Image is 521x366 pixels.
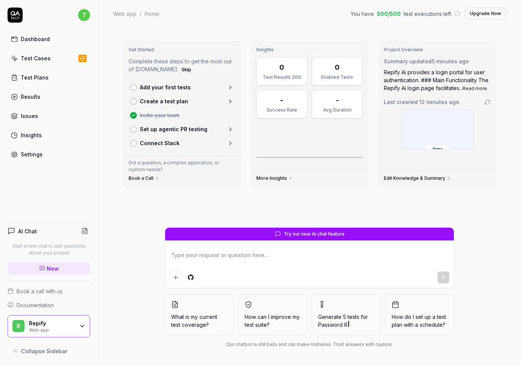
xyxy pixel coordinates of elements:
div: Test Results 30d [261,74,302,81]
button: Collapse Sidebar [8,343,90,358]
a: Results [8,89,90,104]
div: / [139,10,141,17]
span: You have [351,10,374,18]
button: How do I set up a test plan with a schedule? [385,294,454,335]
a: Settings [8,147,90,162]
div: Success Rate [261,107,302,113]
div: Web app [29,326,74,332]
button: How can I improve my test suite? [238,294,307,335]
a: New [8,262,90,275]
span: Last crawled [384,98,459,106]
a: Set up agentic PR testing [127,122,237,136]
a: Book a call with us [8,287,90,295]
a: Issues [8,109,90,123]
button: Generate 5 tests forPassword R [312,294,381,335]
span: t [78,9,90,21]
div: Web app [113,10,136,17]
span: Try our new AI chat feature [284,231,345,237]
button: RRepifyWeb app [8,315,90,338]
img: Screenshot [401,109,473,149]
div: Results [21,93,40,101]
button: t [78,8,90,23]
time: 5 minutes ago [432,58,469,64]
a: Add your first tests [127,80,237,94]
div: - [336,95,339,105]
span: test executions left [404,10,451,18]
span: 500 / 500 [377,10,401,18]
span: How do I set up a test plan with a schedule? [392,313,448,329]
span: Password R [318,322,348,328]
div: Enabled Tests [317,74,358,81]
p: Set up agentic PR testing [140,125,207,133]
div: Test Plans [21,74,49,81]
button: Skip [180,65,193,74]
div: Insights [21,131,42,139]
p: Add your first tests [140,83,191,91]
div: Avg Duration [317,107,358,113]
div: Issues [21,112,38,120]
h3: Project Overview [384,47,490,53]
p: Complete these steps to get the most out of [DOMAIN_NAME]. [129,57,235,74]
a: Create a test plan [127,94,237,108]
div: - [280,95,283,105]
button: What is my current test coverage? [165,294,234,335]
span: Book a call with us [17,287,63,295]
p: Start a new chat to ask questions about your project [8,243,90,256]
span: Repify Ai provides a login portal for user authentication. ### Main Functionality The Repify Ai l... [384,69,489,91]
time: 12 minutes ago [419,99,459,105]
span: R [12,320,25,332]
a: Edit Knowledge & Summary [384,175,451,181]
a: Book a Call [129,175,159,181]
div: Dashboard [21,35,50,43]
div: Settings [21,150,43,158]
a: Insights [8,128,90,142]
div: 0 [279,62,284,72]
span: Documentation [17,301,54,309]
h3: Insights [256,47,363,53]
span: How can I improve my test suite? [245,313,301,329]
div: Test Cases [21,54,51,62]
div: Our chatbot is still beta and can make mistakes. Trust answers with caution. [165,341,454,348]
div: Home [144,10,159,17]
button: Read more [463,85,487,92]
span: Collapse Sidebar [21,347,67,355]
a: Connect Slack [127,136,237,150]
h3: Get Started [129,47,235,53]
a: Go to crawling settings [484,99,490,105]
div: Repify [29,320,74,327]
a: Test Plans [8,70,90,85]
button: Add attachment [170,271,182,283]
p: Connect Slack [140,139,179,147]
p: Got a question, a complex application, or custom needs? [129,159,235,173]
a: Dashboard [8,32,90,46]
a: Documentation [8,301,90,309]
div: 0 [335,62,340,72]
span: Generate 5 tests for [318,313,374,329]
span: Summary updated [384,58,432,64]
span: What is my current test coverage? [171,313,227,329]
a: Test Cases [8,51,90,66]
button: Upgrade Now [465,8,506,20]
h4: AI Chat [18,227,37,235]
span: New [47,265,59,273]
p: Create a test plan [140,97,188,105]
a: More Insights [256,175,293,181]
